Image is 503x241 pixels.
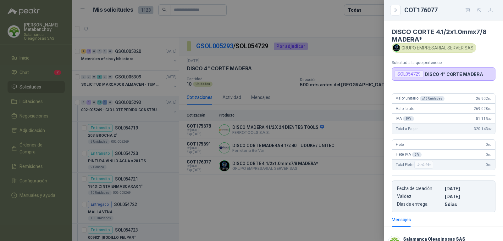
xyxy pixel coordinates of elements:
[403,238,465,241] h3: Salamanca Oleaginosas SAS
[476,117,491,121] span: 51.115
[396,142,404,147] span: Flete
[396,127,418,131] span: Total a Pagar
[412,152,422,157] div: 0 %
[392,6,399,14] button: Close
[397,194,442,199] p: Validez
[474,127,491,131] span: 320.143
[392,216,411,223] div: Mensajes
[488,107,491,111] span: ,00
[476,96,491,101] span: 26.902
[488,163,491,167] span: ,00
[488,127,491,131] span: ,32
[445,186,490,191] p: [DATE]
[420,96,445,101] div: x 10 Unidades
[396,152,422,157] span: Flete IVA
[392,60,495,65] p: Solicitud a la que pertenece
[488,97,491,100] span: ,80
[488,117,491,121] span: ,32
[396,161,434,169] span: Total Flete
[488,143,491,146] span: ,00
[397,202,442,207] p: Días de entrega
[486,142,491,147] span: 0
[486,152,491,157] span: 0
[488,153,491,157] span: ,00
[396,96,445,101] span: Valor unitario
[403,116,414,121] div: 19 %
[425,72,483,77] p: DISCO 4" CORTE MADERA
[396,106,414,111] span: Valor bruto
[395,70,423,78] div: SOL054729
[404,5,495,15] div: COT176077
[445,202,490,207] p: 5 dias
[392,43,476,53] div: GRUPO EMPRESARIAL SERVER SAS
[474,106,491,111] span: 269.028
[445,194,490,199] p: [DATE]
[486,163,491,167] span: 0
[397,186,442,191] p: Fecha de creación
[393,44,400,51] img: Company Logo
[414,161,433,169] div: Incluido
[392,28,495,43] h4: DISCO CORTE 4.1/2x1.0mmx7/8 MADERA*
[396,116,414,121] span: IVA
